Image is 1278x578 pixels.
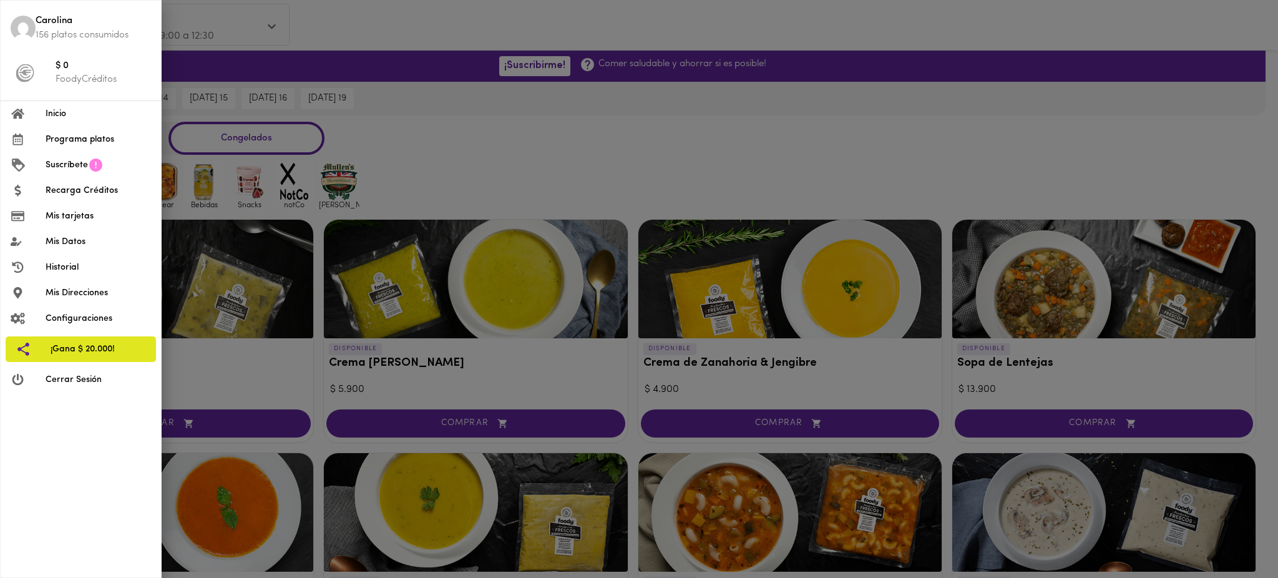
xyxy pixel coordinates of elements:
[46,107,151,120] span: Inicio
[46,287,151,300] span: Mis Direcciones
[56,59,151,74] span: $ 0
[46,373,151,386] span: Cerrar Sesión
[46,210,151,223] span: Mis tarjetas
[51,343,146,356] span: ¡Gana $ 20.000!
[46,235,151,248] span: Mis Datos
[46,184,151,197] span: Recarga Créditos
[1206,506,1266,566] iframe: Messagebird Livechat Widget
[56,73,151,86] p: FoodyCréditos
[46,261,151,274] span: Historial
[46,133,151,146] span: Programa platos
[46,159,88,172] span: Suscríbete
[36,14,151,29] span: Carolina
[46,312,151,325] span: Configuraciones
[36,29,151,42] p: 156 platos consumidos
[16,64,34,82] img: foody-creditos-black.png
